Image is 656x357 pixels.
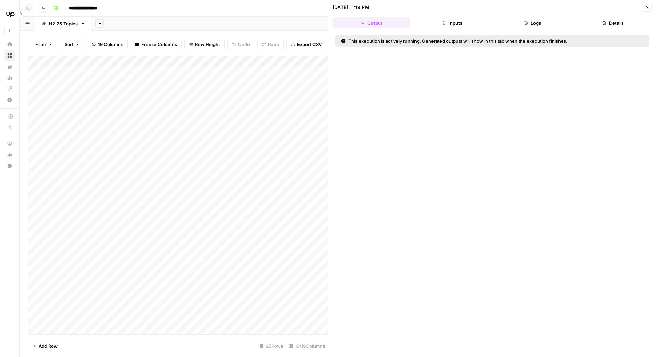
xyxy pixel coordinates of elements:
[49,20,78,27] div: H2'25 Topics
[257,340,286,351] div: 25 Rows
[39,342,58,349] span: Add Row
[268,41,279,48] span: Redo
[60,39,84,50] button: Sort
[333,4,369,11] div: [DATE] 11:19 PM
[238,41,250,48] span: Undo
[227,39,254,50] button: Undo
[4,138,15,149] a: AirOps Academy
[35,41,47,48] span: Filter
[286,39,326,50] button: Export CSV
[184,39,225,50] button: Row Height
[28,340,62,351] button: Add Row
[4,72,15,83] a: Usage
[297,41,322,48] span: Export CSV
[257,39,284,50] button: Redo
[87,39,128,50] button: 19 Columns
[413,17,491,28] button: Inputs
[31,39,57,50] button: Filter
[341,37,606,44] div: This execution is actively running. Generated outputs will show in this tab when the execution fi...
[4,50,15,61] a: Browse
[4,39,15,50] a: Home
[4,61,15,72] a: Your Data
[98,41,123,48] span: 19 Columns
[131,39,182,50] button: Freeze Columns
[4,83,15,94] a: Flightpath
[5,150,15,160] div: What's new?
[574,17,652,28] button: Details
[494,17,571,28] button: Logs
[4,6,15,23] button: Workspace: Upwork
[286,340,328,351] div: 19/19 Columns
[4,149,15,160] button: What's new?
[4,8,17,20] img: Upwork Logo
[65,41,74,48] span: Sort
[141,41,177,48] span: Freeze Columns
[4,160,15,171] button: Help + Support
[35,17,91,31] a: H2'25 Topics
[4,94,15,105] a: Settings
[195,41,220,48] span: Row Height
[333,17,410,28] button: Output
